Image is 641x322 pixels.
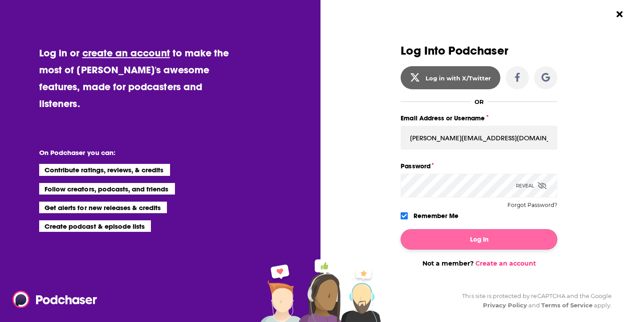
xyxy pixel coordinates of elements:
a: Podchaser - Follow, Share and Rate Podcasts [12,291,91,308]
input: Email Address or Username [401,126,557,150]
button: Log in with X/Twitter [401,66,500,89]
div: Log in with X/Twitter [426,75,491,82]
div: OR [475,98,484,105]
li: Get alerts for new releases & credits [39,202,167,213]
a: Create an account [475,259,536,267]
a: create an account [82,47,170,59]
div: Not a member? [401,259,557,267]
button: Close Button [611,6,628,23]
a: Privacy Policy [483,302,527,309]
a: Terms of Service [541,302,592,309]
li: Create podcast & episode lists [39,220,151,232]
h3: Log Into Podchaser [401,44,557,57]
li: On Podchaser you can: [39,148,217,157]
label: Password [401,160,557,172]
label: Remember Me [414,210,458,222]
label: Email Address or Username [401,112,557,124]
div: This site is protected by reCAPTCHA and the Google and apply. [455,291,612,310]
li: Contribute ratings, reviews, & credits [39,164,170,175]
img: Podchaser - Follow, Share and Rate Podcasts [12,291,98,308]
div: Reveal [516,174,547,198]
li: Follow creators, podcasts, and friends [39,183,175,195]
button: Log In [401,229,557,250]
button: Forgot Password? [507,202,557,208]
